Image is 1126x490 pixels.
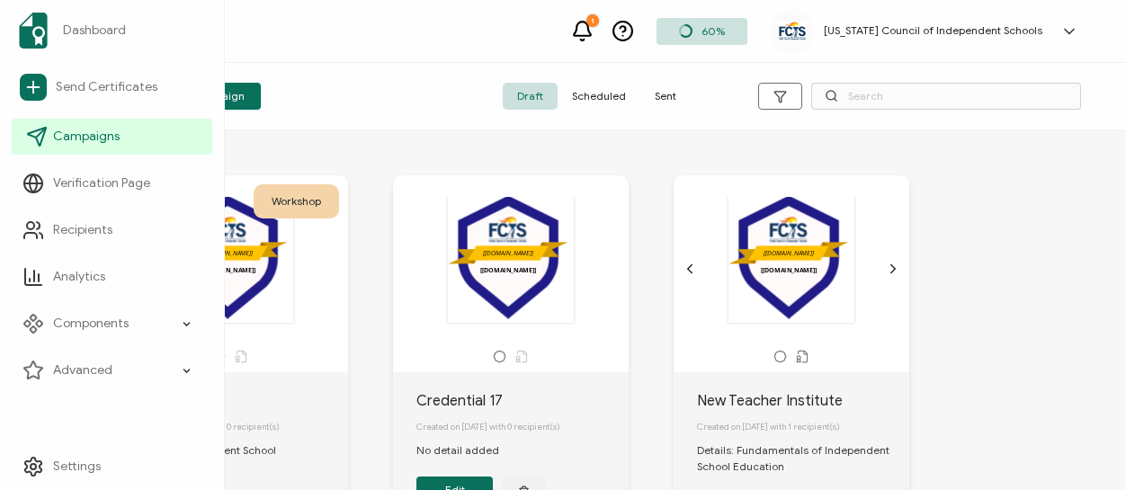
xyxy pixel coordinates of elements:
span: Recipients [53,221,112,239]
span: Advanced [53,361,112,379]
div: New Teacher Institute [697,390,909,412]
ion-icon: chevron back outline [683,262,697,276]
span: Verification Page [53,174,150,192]
ion-icon: chevron forward outline [886,262,900,276]
iframe: Chat Widget [1036,404,1126,490]
span: Sent [640,83,691,110]
div: Credential 17 [416,390,629,412]
input: Search [811,83,1081,110]
span: Settings [53,458,101,476]
div: No detail added [416,442,517,459]
img: 9dd8638e-47b6-41b2-b234-c3316d17f3ca.jpg [779,22,806,40]
span: Scheduled [558,83,640,110]
span: Components [53,315,129,333]
img: sertifier-logomark-colored.svg [19,13,48,49]
a: Verification Page [12,165,212,201]
h5: [US_STATE] Council of Independent Schools [824,24,1042,37]
div: Details: Fundamentals of Independent School Education [697,442,909,475]
span: 60% [702,24,725,38]
a: Recipients [12,212,212,248]
a: Dashboard [12,5,212,56]
div: Created on [DATE] with 0 recipient(s) [416,412,629,442]
span: Draft [503,83,558,110]
a: Settings [12,449,212,485]
a: Campaigns [12,119,212,155]
div: Created on [DATE] with 0 recipient(s) [136,412,348,442]
div: Workshop [254,184,339,218]
a: Analytics [12,259,212,295]
div: Created on [DATE] with 1 recipient(s) [697,412,909,442]
div: 1 [586,14,599,27]
span: Campaigns [53,128,120,146]
span: Dashboard [63,22,126,40]
div: Credential 21 [136,390,348,412]
a: Send Certificates [12,67,212,108]
span: Analytics [53,268,105,286]
div: Details: Independent School Governance [136,442,348,475]
span: Send Certificates [56,78,157,96]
